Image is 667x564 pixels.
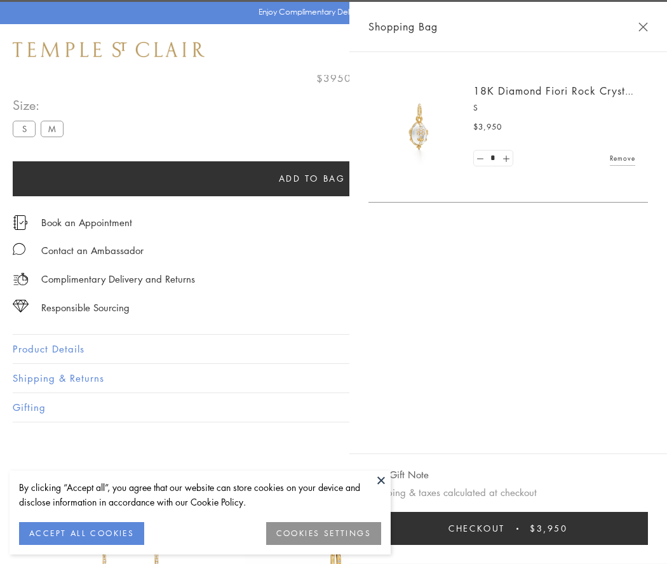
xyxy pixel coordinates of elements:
span: $3,950 [530,521,568,535]
label: S [13,121,36,137]
button: Shipping & Returns [13,364,654,393]
img: P51889-E11FIORI [381,89,457,165]
button: Close Shopping Bag [638,22,648,32]
span: Shopping Bag [368,18,438,35]
p: S [473,102,635,114]
p: Shipping & taxes calculated at checkout [368,485,648,500]
button: Add to bag [13,161,611,196]
span: Size: [13,95,69,116]
img: icon_sourcing.svg [13,300,29,312]
button: Checkout $3,950 [368,512,648,545]
button: ACCEPT ALL COOKIES [19,522,144,545]
img: icon_delivery.svg [13,271,29,287]
img: icon_appointment.svg [13,215,28,230]
a: Set quantity to 2 [499,151,512,166]
p: Complimentary Delivery and Returns [41,271,195,287]
span: $3,950 [473,121,502,133]
h3: You May Also Like [32,467,635,488]
span: $3950 [316,70,351,86]
a: Remove [610,151,635,165]
span: Add to bag [279,171,346,185]
a: Set quantity to 0 [474,151,487,166]
button: Product Details [13,335,654,363]
a: Book an Appointment [41,215,132,229]
button: Gifting [13,393,654,422]
p: Enjoy Complimentary Delivery & Returns [259,6,403,18]
img: Temple St. Clair [13,42,205,57]
div: Responsible Sourcing [41,300,130,316]
button: COOKIES SETTINGS [266,522,381,545]
span: Checkout [448,521,505,535]
img: MessageIcon-01_2.svg [13,243,25,255]
div: Contact an Ambassador [41,243,144,258]
label: M [41,121,64,137]
div: By clicking “Accept all”, you agree that our website can store cookies on your device and disclos... [19,480,381,509]
button: Add Gift Note [368,467,429,483]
